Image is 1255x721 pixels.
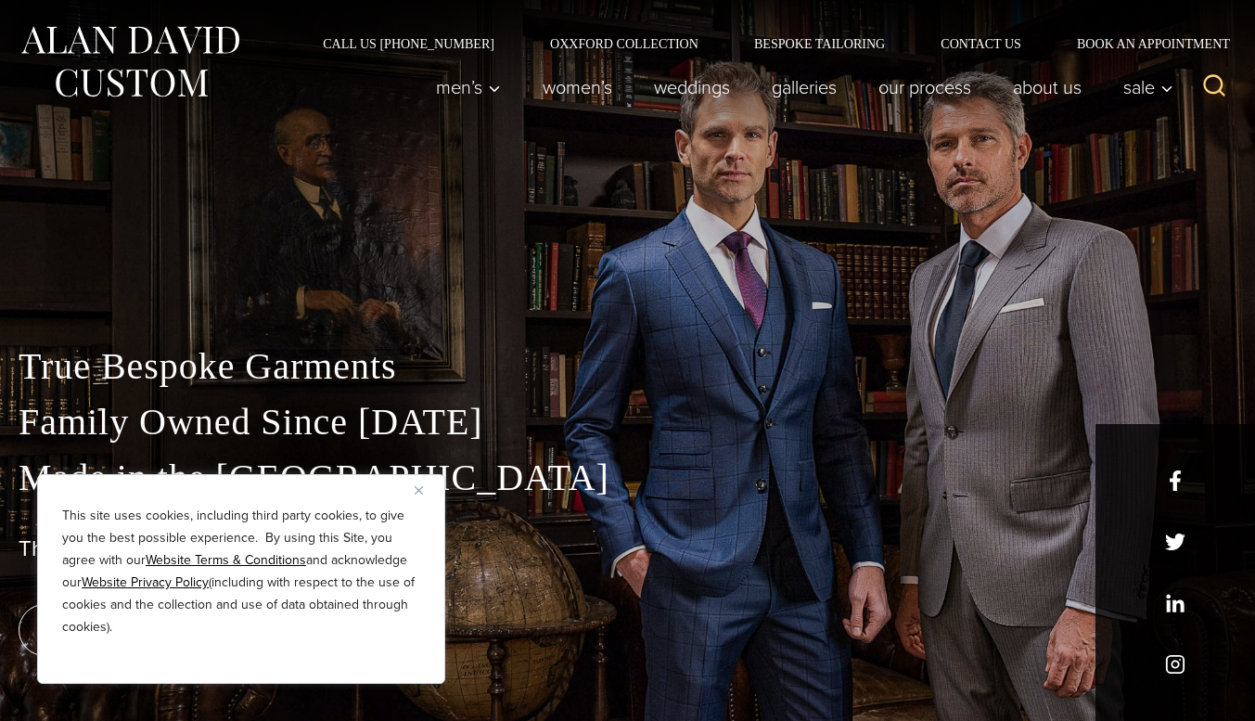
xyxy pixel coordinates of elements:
[415,486,423,495] img: Close
[634,69,751,106] a: weddings
[436,78,501,97] span: Men’s
[295,37,1236,50] nav: Secondary Navigation
[416,69,1184,106] nav: Primary Navigation
[146,550,306,570] a: Website Terms & Conditions
[1123,78,1173,97] span: Sale
[913,37,1049,50] a: Contact Us
[726,37,913,50] a: Bespoke Tailoring
[992,69,1103,106] a: About Us
[522,69,634,106] a: Women’s
[19,20,241,103] img: Alan David Custom
[415,479,437,501] button: Close
[19,604,278,656] a: book an appointment
[295,37,522,50] a: Call Us [PHONE_NUMBER]
[19,535,1236,562] h1: The Best Custom Suits NYC Has to Offer
[82,573,209,592] a: Website Privacy Policy
[751,69,858,106] a: Galleries
[858,69,992,106] a: Our Process
[62,505,420,638] p: This site uses cookies, including third party cookies, to give you the best possible experience. ...
[1049,37,1236,50] a: Book an Appointment
[522,37,726,50] a: Oxxford Collection
[19,339,1236,506] p: True Bespoke Garments Family Owned Since [DATE] Made in the [GEOGRAPHIC_DATA]
[1192,65,1236,109] button: View Search Form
